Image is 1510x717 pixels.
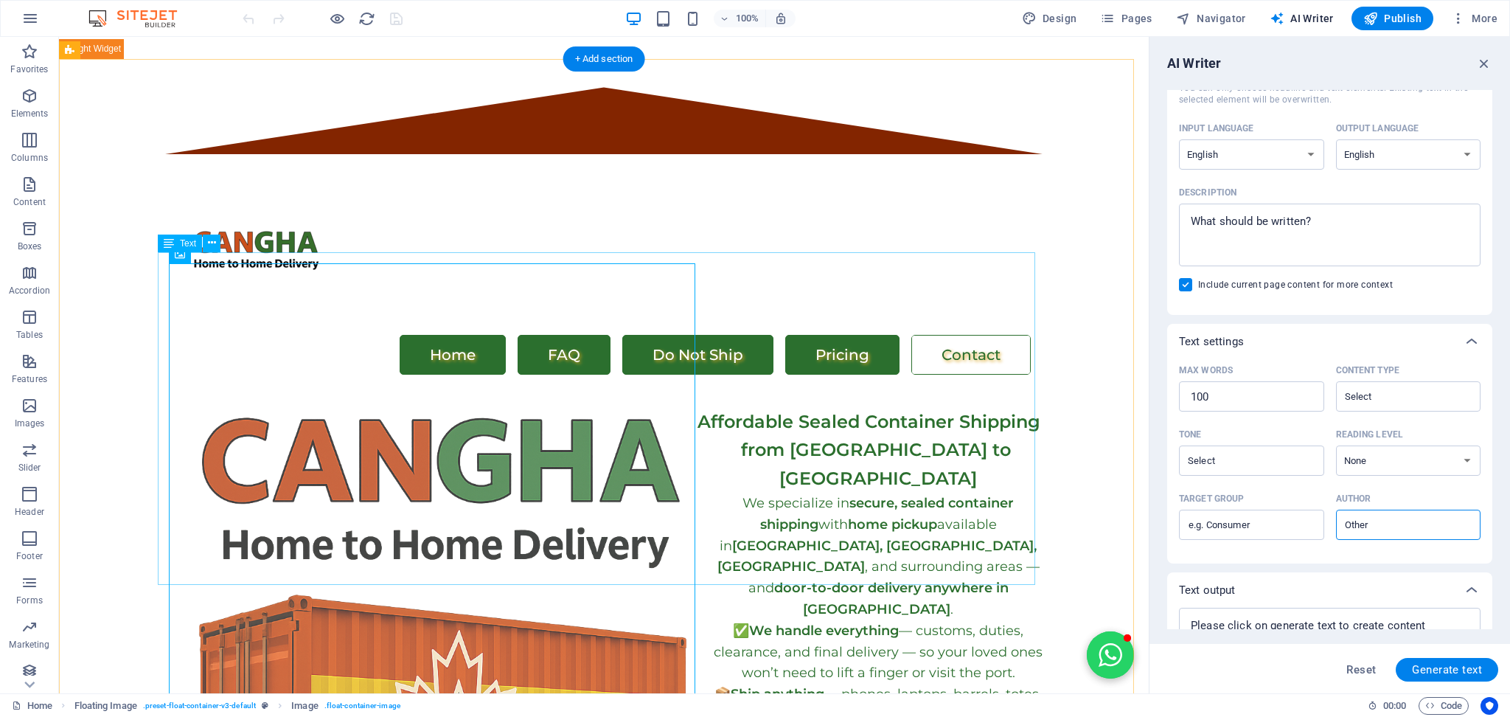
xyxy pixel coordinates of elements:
[1179,139,1324,170] select: Input language
[11,108,49,119] p: Elements
[180,239,196,248] span: Text
[13,196,46,208] p: Content
[74,697,137,715] span: Click to select. Double-click to edit
[358,10,375,27] i: Reload page
[736,10,759,27] h6: 100%
[1022,11,1077,26] span: Design
[16,550,43,562] p: Footer
[18,462,41,474] p: Slider
[1167,324,1492,359] div: Text settings
[1028,595,1075,642] button: Open chat window
[1270,11,1334,26] span: AI Writer
[11,152,48,164] p: Columns
[15,506,44,518] p: Header
[1186,211,1473,259] textarea: Description
[1336,429,1403,440] p: Reading level
[1351,7,1433,30] button: Publish
[15,418,45,429] p: Images
[18,240,42,252] p: Boxes
[9,285,50,297] p: Accordion
[1167,608,1492,692] div: Text output
[1016,7,1083,30] div: Design (Ctrl+Alt+Y)
[1179,334,1244,349] p: Text settings
[1179,429,1201,440] p: Tone
[1016,7,1083,30] button: Design
[324,697,400,715] span: . float-container-image
[12,697,52,715] a: Click to cancel selection. Double-click to open Pages
[1336,364,1399,376] p: Content type
[16,329,43,341] p: Tables
[1336,139,1481,170] select: Output language
[74,697,400,715] nav: breadcrumb
[1394,700,1396,711] span: :
[1179,382,1324,412] input: Max words
[1179,513,1324,537] input: Target group
[1179,493,1244,505] p: Target group
[1425,697,1462,715] span: Code
[1167,55,1221,72] h6: AI Writer
[1368,697,1407,715] h6: Session time
[1336,446,1481,476] select: Reading level
[16,595,43,606] p: Forms
[9,639,49,651] p: Marketing
[1183,450,1295,471] input: ToneClear
[1179,583,1236,597] p: Text output
[1198,279,1393,291] span: Include current page content for more context
[358,10,375,27] button: reload
[10,63,48,75] p: Favorites
[714,10,766,27] button: 100%
[1451,11,1497,26] span: More
[1469,519,1475,524] button: Clear
[328,10,346,27] button: Click here to leave preview mode and continue editing
[1179,187,1236,198] p: Description
[1336,122,1419,134] p: Output language
[1338,658,1384,682] button: Reset
[12,373,47,385] p: Features
[1363,11,1422,26] span: Publish
[1340,514,1452,536] input: AuthorClear
[1481,697,1498,715] button: Usercentrics
[1396,658,1498,682] button: Generate text
[1094,7,1158,30] button: Pages
[1419,697,1469,715] button: Code
[1176,11,1246,26] span: Navigator
[1445,7,1503,30] button: More
[1179,122,1254,134] p: Input language
[1170,7,1252,30] button: Navigator
[563,46,645,72] div: + Add section
[1336,493,1371,505] p: Author
[262,702,268,710] i: This element is a customizable preset
[1264,7,1340,30] button: AI Writer
[1383,697,1406,715] span: 00 00
[143,697,256,715] span: . preset-float-container-v3-default
[1340,386,1452,407] input: Content typeClear
[1100,11,1152,26] span: Pages
[1167,359,1492,564] div: Text settings
[1179,82,1481,105] span: You can only choose headline and text elements. Existing text in the selected element will be ove...
[85,10,195,27] img: Editor Logo
[1412,664,1482,676] span: Generate text
[291,697,318,715] span: Click to select. Double-click to edit
[1179,364,1233,376] p: Max words
[1167,572,1492,608] div: Text output
[1346,664,1376,676] span: Reset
